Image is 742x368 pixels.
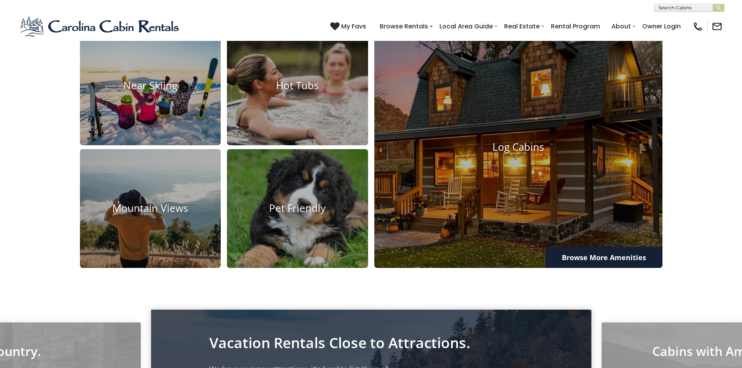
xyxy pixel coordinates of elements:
[547,19,604,33] a: Rental Program
[80,149,221,268] a: Mountain Views
[607,19,635,33] a: About
[209,336,533,349] p: Vacation Rentals Close to Attractions.
[376,19,432,33] a: Browse Rentals
[436,19,497,33] a: Local Area Guide
[80,26,221,145] a: Near Skiing
[545,247,662,268] a: Browse More Amenities
[80,202,221,215] h4: Mountain Views
[227,149,368,268] a: Pet Friendly
[500,19,544,33] a: Real Estate
[227,79,368,92] h4: Hot Tubs
[80,79,221,92] h4: Near Skiing
[19,15,181,38] img: Blue-2.png
[330,21,368,32] a: My Favs
[374,26,662,268] a: Log Cabins
[227,202,368,215] h4: Pet Friendly
[374,141,662,153] h4: Log Cabins
[692,21,703,32] img: phone-regular-black.png
[341,21,366,31] span: My Favs
[638,19,685,33] a: Owner Login
[712,21,723,32] img: mail-regular-black.png
[227,26,368,145] a: Hot Tubs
